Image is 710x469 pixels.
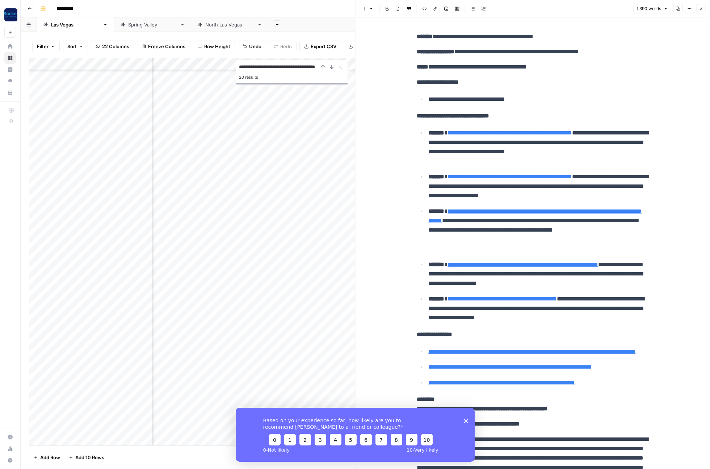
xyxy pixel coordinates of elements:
[137,41,190,52] button: Freeze Columns
[269,41,297,52] button: Redo
[4,6,16,24] button: Workspace: Rocket Pilots
[4,52,16,64] a: Browse
[4,8,17,21] img: Rocket Pilots Logo
[239,73,345,82] div: 20 results
[128,21,177,28] div: [GEOGRAPHIC_DATA]
[67,43,77,50] span: Sort
[4,64,16,75] a: Insights
[40,454,60,461] span: Add Row
[204,43,230,50] span: Row Height
[236,408,475,462] iframe: Survey from AirOps
[91,41,134,52] button: 22 Columns
[37,17,114,32] a: [GEOGRAPHIC_DATA]
[4,443,16,455] a: Usage
[249,43,261,50] span: Undo
[311,43,336,50] span: Export CSV
[193,41,235,52] button: Row Height
[114,17,191,32] a: [GEOGRAPHIC_DATA]
[299,41,341,52] button: Export CSV
[51,21,100,28] div: [GEOGRAPHIC_DATA]
[191,17,268,32] a: [GEOGRAPHIC_DATA]
[64,452,109,463] button: Add 10 Rows
[102,43,129,50] span: 22 Columns
[280,43,292,50] span: Redo
[63,41,88,52] button: Sort
[633,4,671,13] button: 1,390 words
[4,455,16,466] button: Help + Support
[37,43,49,50] span: Filter
[148,43,185,50] span: Freeze Columns
[32,41,60,52] button: Filter
[336,63,345,71] button: Close Search
[637,5,661,12] span: 1,390 words
[4,431,16,443] a: Settings
[319,63,327,71] button: Previous Result
[205,21,254,28] div: [GEOGRAPHIC_DATA]
[238,41,266,52] button: Undo
[4,75,16,87] a: Opportunities
[29,452,64,463] button: Add Row
[4,41,16,52] a: Home
[4,87,16,99] a: Your Data
[327,63,336,71] button: Next Result
[75,454,104,461] span: Add 10 Rows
